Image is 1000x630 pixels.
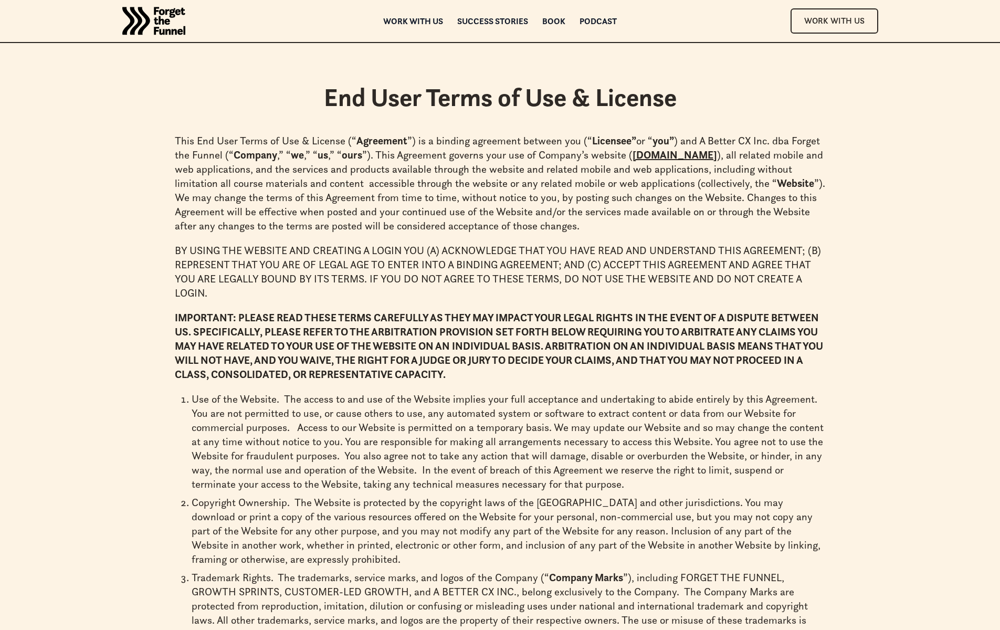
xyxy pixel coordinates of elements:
li: Copyright Ownership. The Website is protected by the copyright laws of the [GEOGRAPHIC_DATA] and ... [192,496,826,566]
a: Success Stories [457,17,528,25]
h2: End User Terms of Use & License [175,82,826,113]
strong: Company [234,148,277,162]
p: BY USING THE WEBSITE AND CREATING A LOGIN YOU (A) ACKNOWLEDGE THAT YOU HAVE READ AND UNDERSTAND T... [175,244,826,300]
strong: Company Marks [549,571,623,584]
strong: Website [777,176,814,190]
strong: ours [342,148,362,162]
strong: Licensee” [592,134,636,148]
strong: we [291,148,304,162]
strong: us [318,148,328,162]
strong: Agreement [356,134,407,148]
strong: IMPORTANT: PLEASE READ THESE TERMS CAREFULLY AS THEY MAY IMPACT YOUR LEGAL RIGHTS IN THE EVENT OF... [175,311,823,381]
a: Work with us [383,17,443,25]
a: Book [542,17,565,25]
a: Podcast [580,17,617,25]
p: This End User Terms of Use & License (“ ”) is a binding agreement between you (“ or “ ) and A Bet... [175,134,826,233]
li: Use of the Website. The access to and use of the Website implies your full acceptance and underta... [192,392,826,491]
a: Work With Us [791,8,878,33]
a: [DOMAIN_NAME] [633,149,717,161]
strong: you” [652,134,674,148]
